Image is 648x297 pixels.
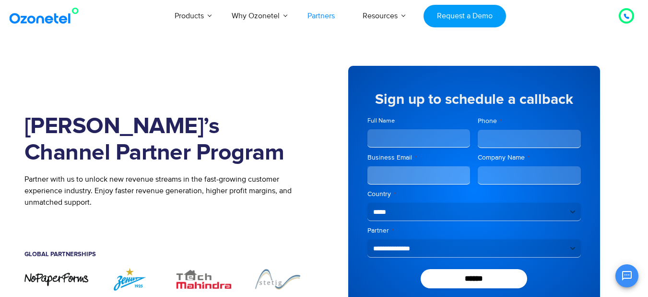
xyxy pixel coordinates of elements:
[98,267,162,291] img: ZENIT
[24,251,310,258] h5: Global Partnerships
[367,116,471,125] label: Full Name
[246,267,310,291] div: 4 / 7
[367,153,471,162] label: Business Email
[478,153,581,162] label: Company Name
[367,189,581,199] label: Country
[172,267,236,291] img: TechMahindra
[615,264,638,287] button: Open chat
[424,5,506,27] a: Request a Demo
[367,92,581,107] h5: Sign up to schedule a callback
[367,226,581,235] label: Partner
[246,267,310,291] img: Stetig
[24,113,310,166] h1: [PERSON_NAME]’s Channel Partner Program
[478,116,581,126] label: Phone
[172,267,236,291] div: 3 / 7
[24,272,89,287] img: nopaperforms
[98,267,162,291] div: 2 / 7
[24,272,89,287] div: 1 / 7
[24,267,310,291] div: Image Carousel
[24,173,310,208] p: Partner with us to unlock new revenue streams in the fast-growing customer experience industry. E...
